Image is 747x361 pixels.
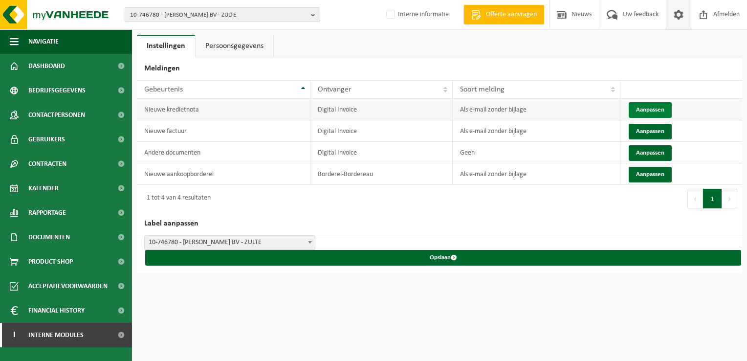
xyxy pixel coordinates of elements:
span: Dashboard [28,54,65,78]
td: Geen [453,142,620,163]
span: Gebeurtenis [144,86,183,93]
span: Product Shop [28,249,73,274]
a: Offerte aanvragen [463,5,544,24]
span: Rapportage [28,201,66,225]
span: Soort melding [460,86,505,93]
span: Bedrijfsgegevens [28,78,86,103]
h2: Meldingen [137,57,742,80]
span: Gebruikers [28,127,65,152]
span: Kalender [28,176,59,201]
td: Als e-mail zonder bijlage [453,120,620,142]
span: Acceptatievoorwaarden [28,274,108,298]
span: Navigatie [28,29,59,54]
span: Financial History [28,298,85,323]
button: 10-746780 - [PERSON_NAME] BV - ZULTE [125,7,320,22]
a: Instellingen [137,35,195,57]
td: Nieuwe kredietnota [137,99,310,120]
button: Opslaan [145,250,741,266]
button: Aanpassen [629,102,672,118]
td: Borderel-Bordereau [310,163,453,185]
td: Andere documenten [137,142,310,163]
span: 10-746780 - [PERSON_NAME] BV - ZULTE [130,8,307,23]
span: 10-746780 - WAELKENS DIRK BV - ZULTE [144,235,315,250]
button: Next [722,189,737,208]
td: Digital Invoice [310,99,453,120]
td: Als e-mail zonder bijlage [453,99,620,120]
span: Offerte aanvragen [483,10,539,20]
label: Interne informatie [384,7,449,22]
td: Nieuwe factuur [137,120,310,142]
span: Interne modules [28,323,84,347]
button: 1 [703,189,722,208]
td: Digital Invoice [310,142,453,163]
span: Contracten [28,152,66,176]
span: I [10,323,19,347]
button: Aanpassen [629,145,672,161]
td: Nieuwe aankoopborderel [137,163,310,185]
span: Ontvanger [318,86,352,93]
span: 10-746780 - WAELKENS DIRK BV - ZULTE [145,236,315,249]
button: Aanpassen [629,124,672,139]
button: Previous [687,189,703,208]
div: 1 tot 4 van 4 resultaten [142,190,211,207]
button: Aanpassen [629,167,672,182]
span: Contactpersonen [28,103,85,127]
h2: Label aanpassen [137,212,742,235]
a: Persoonsgegevens [196,35,273,57]
span: Documenten [28,225,70,249]
td: Als e-mail zonder bijlage [453,163,620,185]
td: Digital Invoice [310,120,453,142]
